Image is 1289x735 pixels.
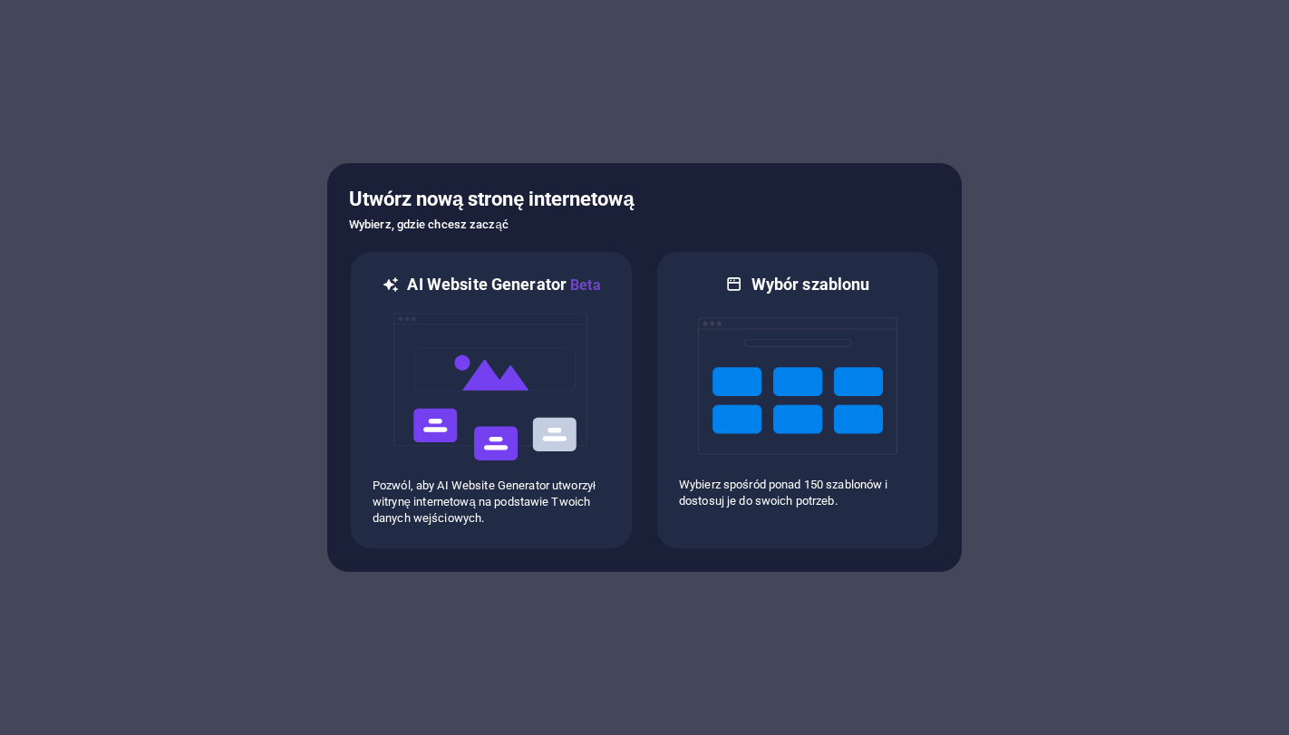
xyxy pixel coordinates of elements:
[679,477,916,509] p: Wybierz spośród ponad 150 szablonów i dostosuj je do swoich potrzeb.
[349,250,634,550] div: AI Website GeneratorBetaaiPozwól, aby AI Website Generator utworzył witrynę internetową na podsta...
[349,185,940,214] h5: Utwórz nową stronę internetową
[373,478,610,527] p: Pozwól, aby AI Website Generator utworzył witrynę internetową na podstawie Twoich danych wejściow...
[751,274,870,295] h6: Wybór szablonu
[392,296,591,478] img: ai
[407,274,600,296] h6: AI Website Generator
[567,276,601,294] span: Beta
[349,214,940,236] h6: Wybierz, gdzie chcesz zacząć
[655,250,940,550] div: Wybór szablonuWybierz spośród ponad 150 szablonów i dostosuj je do swoich potrzeb.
